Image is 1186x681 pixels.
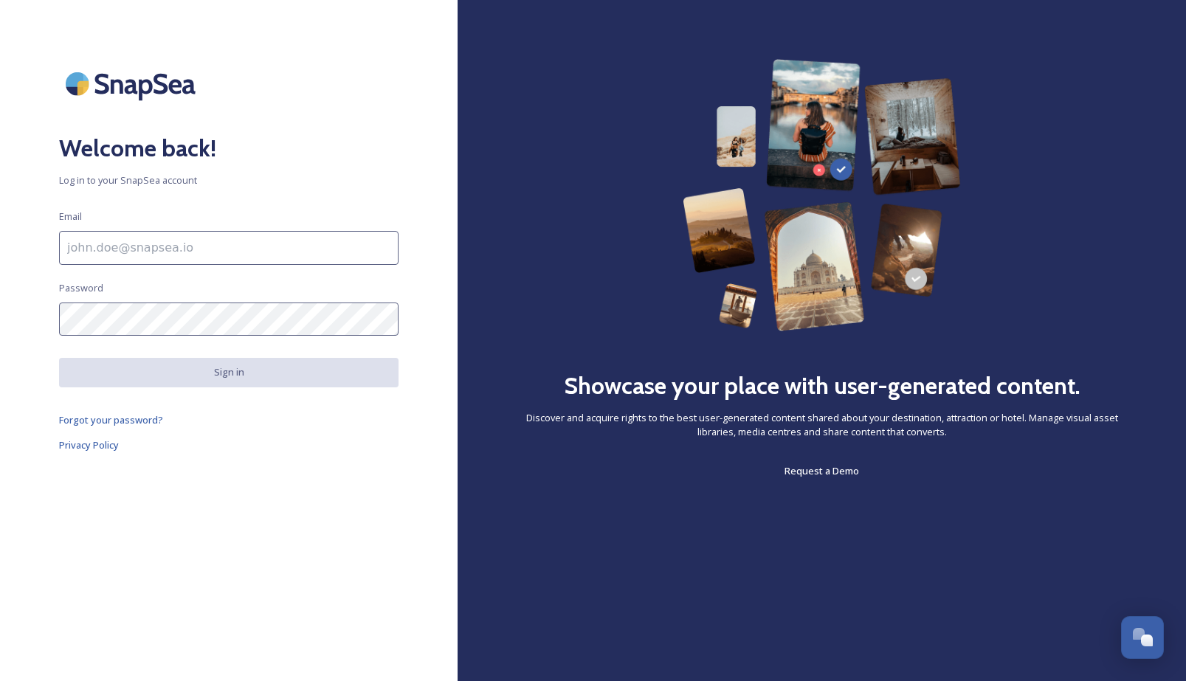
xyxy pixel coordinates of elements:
[564,368,1080,404] h2: Showcase your place with user-generated content.
[59,173,399,187] span: Log in to your SnapSea account
[59,231,399,265] input: john.doe@snapsea.io
[683,59,961,331] img: 63b42ca75bacad526042e722_Group%20154-p-800.png
[1121,616,1164,659] button: Open Chat
[517,411,1127,439] span: Discover and acquire rights to the best user-generated content shared about your destination, att...
[59,436,399,454] a: Privacy Policy
[785,462,859,480] a: Request a Demo
[59,210,82,224] span: Email
[785,464,859,477] span: Request a Demo
[59,411,399,429] a: Forgot your password?
[59,358,399,387] button: Sign in
[59,131,399,166] h2: Welcome back!
[59,281,103,295] span: Password
[59,59,207,108] img: SnapSea Logo
[59,413,163,426] span: Forgot your password?
[59,438,119,452] span: Privacy Policy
